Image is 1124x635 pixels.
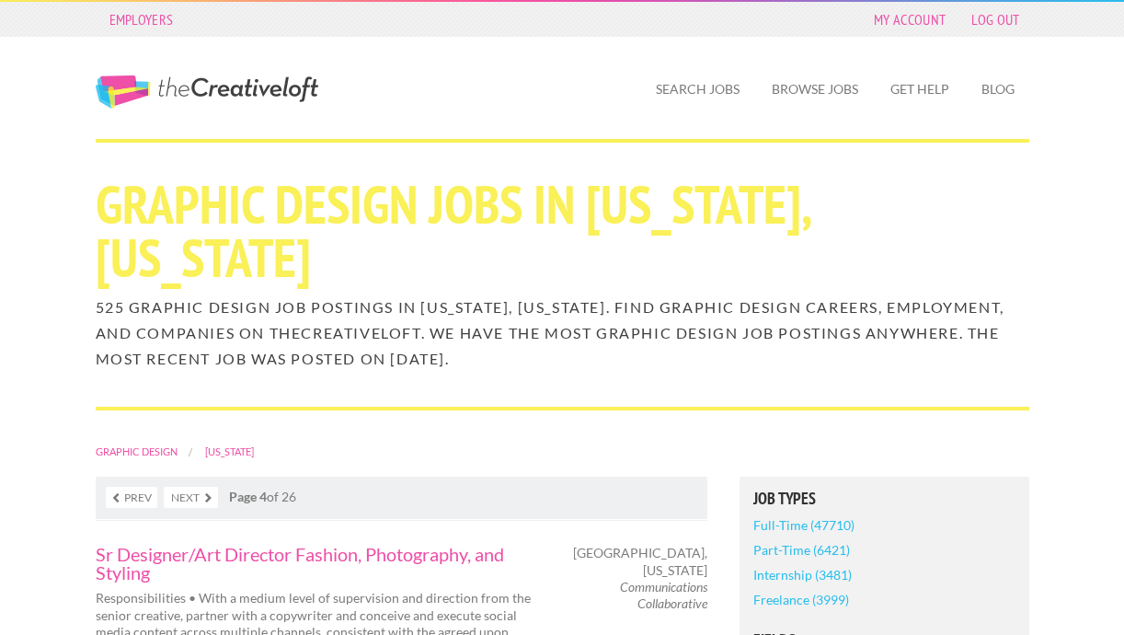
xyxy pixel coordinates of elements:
a: Log Out [962,6,1028,32]
a: Employers [100,6,183,32]
a: Internship (3481) [753,562,852,587]
h5: Job Types [753,491,1015,507]
a: My Account [865,6,955,32]
a: Next [164,487,218,508]
h2: 525 Graphic Design job postings in [US_STATE], [US_STATE]. Find Graphic Design careers, employmen... [96,294,1029,372]
strong: Page 4 [229,489,267,504]
h1: Graphic Design Jobs in [US_STATE], [US_STATE] [96,178,1029,284]
a: Blog [967,68,1029,110]
a: Part-Time (6421) [753,537,850,562]
a: Full-Time (47710) [753,513,854,537]
a: Get Help [876,68,964,110]
a: The Creative Loft [96,75,318,109]
nav: of 26 [96,477,707,519]
a: Browse Jobs [757,68,873,110]
a: Graphic Design [96,445,178,457]
a: Prev [106,487,157,508]
span: [GEOGRAPHIC_DATA], [US_STATE] [573,545,707,578]
em: Communications Collaborative [620,579,707,611]
a: [US_STATE] [205,445,254,457]
a: Freelance (3999) [753,587,849,612]
a: Search Jobs [641,68,754,110]
a: Sr Designer​/Art Director Fashion, Photography, and Styling [96,545,546,582]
